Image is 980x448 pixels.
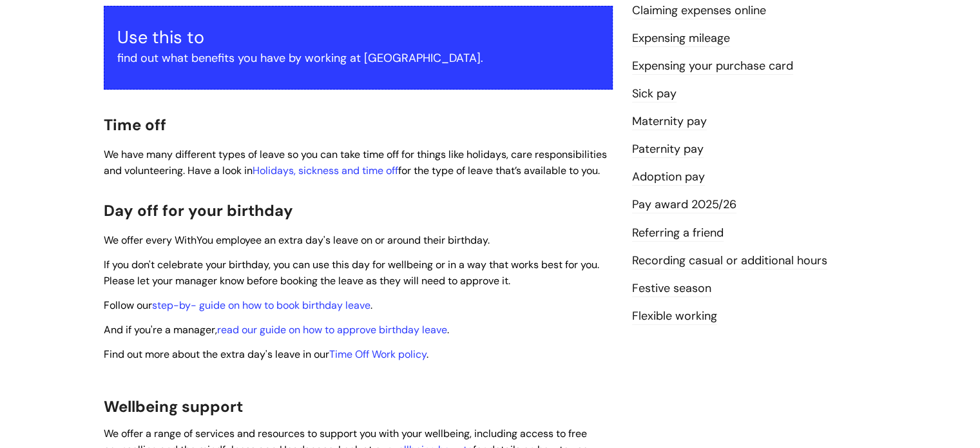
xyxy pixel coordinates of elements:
[632,141,704,158] a: Paternity pay
[632,308,717,325] a: Flexible working
[632,113,707,130] a: Maternity pay
[632,197,736,213] a: Pay award 2025/26
[253,164,398,177] a: Holidays, sickness and time off
[104,233,490,247] span: We offer every WithYou employee an extra day's leave on or around their birthday.
[117,27,599,48] h3: Use this to
[632,30,730,47] a: Expensing mileage
[104,115,166,135] span: Time off
[104,396,243,416] span: Wellbeing support
[632,3,766,19] a: Claiming expenses online
[632,225,724,242] a: Referring a friend
[632,58,793,75] a: Expensing your purchase card
[104,298,372,312] span: Follow our .
[329,347,427,361] a: Time Off Work policy
[104,347,428,361] span: Find out more about the extra day's leave in our .
[104,148,607,177] span: We have many different types of leave so you can take time off for things like holidays, care res...
[632,280,711,297] a: Festive season
[632,86,677,102] a: Sick pay
[104,200,293,220] span: Day off for your birthday
[632,169,705,186] a: Adoption pay
[152,298,370,312] a: step-by- guide on how to book birthday leave
[632,253,827,269] a: Recording casual or additional hours
[104,258,599,287] span: If you don't celebrate your birthday, you can use this day for wellbeing or in a way that works b...
[104,323,449,336] span: And if you're a manager, .
[217,323,447,336] a: read our guide on how to approve birthday leave
[117,48,599,68] p: find out what benefits you have by working at [GEOGRAPHIC_DATA].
